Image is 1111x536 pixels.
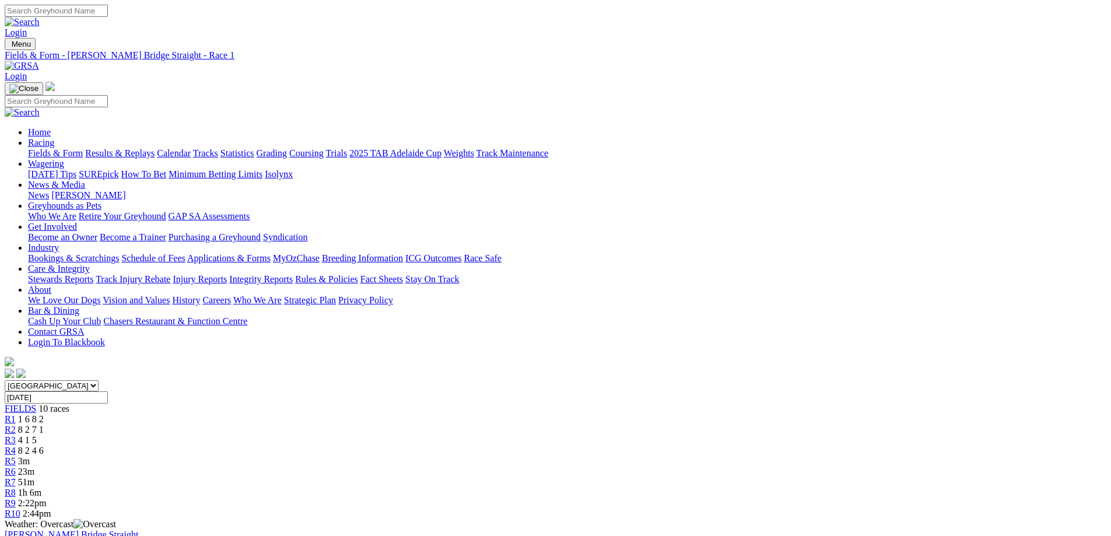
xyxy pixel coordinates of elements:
div: Industry [28,253,1106,264]
span: 8 2 4 6 [18,446,44,456]
a: Strategic Plan [284,295,336,305]
div: Bar & Dining [28,316,1106,327]
a: News [28,190,49,200]
a: News & Media [28,180,85,190]
a: SUREpick [79,169,118,179]
a: Contact GRSA [28,327,84,337]
a: [PERSON_NAME] [51,190,125,200]
a: [DATE] Tips [28,169,76,179]
img: Overcast [73,519,116,530]
span: R2 [5,425,16,435]
a: Care & Integrity [28,264,90,274]
div: Care & Integrity [28,274,1106,285]
a: Track Maintenance [476,148,548,158]
a: Fields & Form [28,148,83,158]
a: Login [5,27,27,37]
a: Stay On Track [405,274,459,284]
a: R6 [5,467,16,477]
a: About [28,285,51,295]
a: Calendar [157,148,191,158]
a: FIELDS [5,404,36,414]
a: R3 [5,435,16,445]
a: Retire Your Greyhound [79,211,166,221]
img: logo-grsa-white.png [5,357,14,366]
div: Get Involved [28,232,1106,243]
a: MyOzChase [273,253,320,263]
a: Who We Are [233,295,282,305]
input: Search [5,95,108,107]
span: R9 [5,498,16,508]
a: Tracks [193,148,218,158]
div: About [28,295,1106,306]
a: R8 [5,488,16,498]
a: Trials [325,148,347,158]
a: R4 [5,446,16,456]
a: ICG Outcomes [405,253,461,263]
span: 4 1 5 [18,435,37,445]
a: Rules & Policies [295,274,358,284]
input: Select date [5,391,108,404]
a: Login To Blackbook [28,337,105,347]
a: Privacy Policy [338,295,393,305]
a: Track Injury Rebate [96,274,170,284]
a: Fields & Form - [PERSON_NAME] Bridge Straight - Race 1 [5,50,1106,61]
a: 2025 TAB Adelaide Cup [349,148,441,158]
div: Racing [28,148,1106,159]
a: Minimum Betting Limits [169,169,262,179]
a: Vision and Values [103,295,170,305]
img: facebook.svg [5,369,14,378]
a: Become an Owner [28,232,97,242]
a: Login [5,71,27,81]
a: Become a Trainer [100,232,166,242]
div: Wagering [28,169,1106,180]
a: Integrity Reports [229,274,293,284]
span: 8 2 7 1 [18,425,44,435]
a: GAP SA Assessments [169,211,250,221]
span: 3m [18,456,30,466]
a: Chasers Restaurant & Function Centre [103,316,247,326]
a: R1 [5,414,16,424]
a: Isolynx [265,169,293,179]
div: News & Media [28,190,1106,201]
a: Race Safe [464,253,501,263]
button: Toggle navigation [5,82,43,95]
a: Bookings & Scratchings [28,253,119,263]
img: Search [5,17,40,27]
span: 1 6 8 2 [18,414,44,424]
a: Wagering [28,159,64,169]
span: 10 races [38,404,69,414]
a: We Love Our Dogs [28,295,100,305]
a: History [172,295,200,305]
span: 51m [18,477,34,487]
a: Who We Are [28,211,76,221]
img: Search [5,107,40,118]
a: Home [28,127,51,137]
a: Fact Sheets [360,274,403,284]
div: Greyhounds as Pets [28,211,1106,222]
a: Weights [444,148,474,158]
input: Search [5,5,108,17]
a: Breeding Information [322,253,403,263]
a: R5 [5,456,16,466]
img: GRSA [5,61,39,71]
img: logo-grsa-white.png [45,82,55,91]
button: Toggle navigation [5,38,36,50]
a: Purchasing a Greyhound [169,232,261,242]
span: 23m [18,467,34,477]
span: Weather: Overcast [5,519,116,529]
img: Close [9,84,38,93]
a: R7 [5,477,16,487]
a: Results & Replays [85,148,155,158]
a: How To Bet [121,169,167,179]
a: Statistics [220,148,254,158]
a: Get Involved [28,222,77,232]
span: R10 [5,509,20,519]
span: Menu [12,40,31,48]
